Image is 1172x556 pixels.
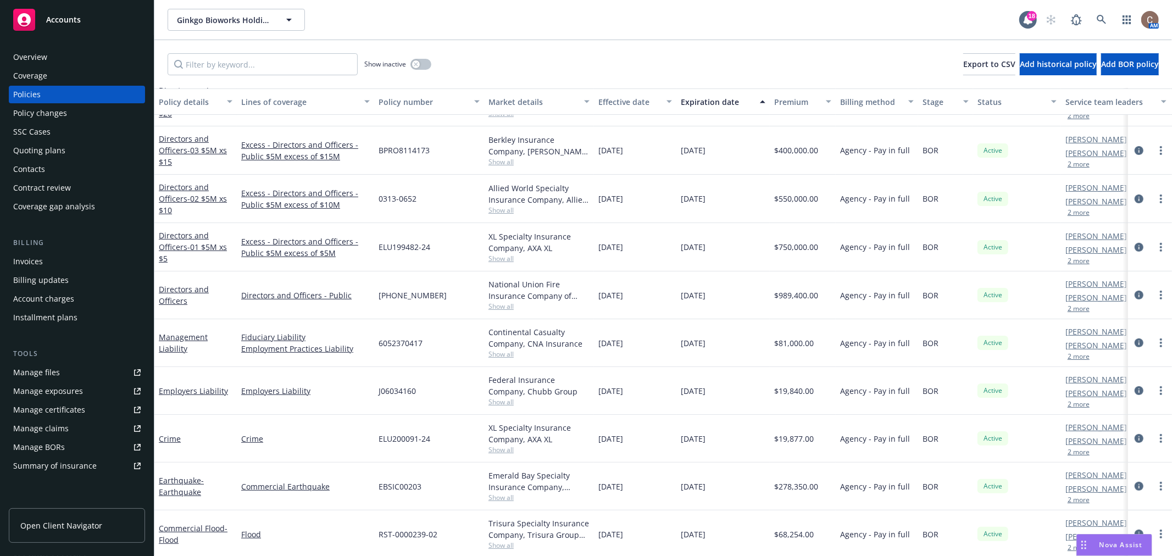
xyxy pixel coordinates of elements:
[488,349,590,359] span: Show all
[840,290,910,301] span: Agency - Pay in full
[681,193,706,204] span: [DATE]
[982,338,1004,348] span: Active
[681,290,706,301] span: [DATE]
[488,326,590,349] div: Continental Casualty Company, CNA Insurance
[598,385,623,397] span: [DATE]
[1020,53,1097,75] button: Add historical policy
[9,179,145,197] a: Contract review
[1132,432,1146,445] a: circleInformation
[1065,531,1127,542] a: [PERSON_NAME]
[598,481,623,492] span: [DATE]
[1065,469,1127,481] a: [PERSON_NAME]
[774,144,818,156] span: $400,000.00
[681,241,706,253] span: [DATE]
[9,420,145,437] a: Manage claims
[774,337,814,349] span: $81,000.00
[9,237,145,248] div: Billing
[973,88,1061,115] button: Status
[1065,435,1127,447] a: [PERSON_NAME]
[840,433,910,444] span: Agency - Pay in full
[1027,11,1037,21] div: 18
[13,48,47,66] div: Overview
[488,279,590,302] div: National Union Fire Insurance Company of [GEOGRAPHIC_DATA], [GEOGRAPHIC_DATA], AIG
[379,433,430,444] span: ELU200091-24
[1020,59,1097,69] span: Add historical policy
[923,481,938,492] span: BOR
[681,529,706,540] span: [DATE]
[159,145,227,167] span: - 03 $5M xs $15
[977,96,1045,108] div: Status
[1065,9,1087,31] a: Report a Bug
[1132,336,1146,349] a: circleInformation
[488,182,590,205] div: Allied World Specialty Insurance Company, Allied World Assurance Company (AWAC)
[1077,535,1091,555] div: Drag to move
[177,14,272,26] span: Ginkgo Bioworks Holdings, Inc.
[1132,192,1146,205] a: circleInformation
[1065,134,1127,145] a: [PERSON_NAME]
[488,374,590,397] div: Federal Insurance Company, Chubb Group
[840,241,910,253] span: Agency - Pay in full
[681,96,753,108] div: Expiration date
[1154,384,1168,397] a: more
[923,144,938,156] span: BOR
[13,290,74,308] div: Account charges
[923,529,938,540] span: BOR
[374,88,484,115] button: Policy number
[488,518,590,541] div: Trisura Specialty Insurance Company, Trisura Group Ltd., Amwins
[9,438,145,456] a: Manage BORs
[488,541,590,550] span: Show all
[1065,374,1127,385] a: [PERSON_NAME]
[1101,53,1159,75] button: Add BOR policy
[982,242,1004,252] span: Active
[774,433,814,444] span: $19,877.00
[159,433,181,444] a: Crime
[9,104,145,122] a: Policy changes
[9,198,145,215] a: Coverage gap analysis
[840,481,910,492] span: Agency - Pay in full
[241,139,370,162] a: Excess - Directors and Officers - Public $5M excess of $15M
[598,290,623,301] span: [DATE]
[9,4,145,35] a: Accounts
[241,385,370,397] a: Employers Liability
[1154,336,1168,349] a: more
[159,230,227,264] a: Directors and Officers
[982,146,1004,155] span: Active
[963,59,1015,69] span: Export to CSV
[774,193,818,204] span: $550,000.00
[774,529,814,540] span: $68,254.00
[923,337,938,349] span: BOR
[488,254,590,263] span: Show all
[1154,432,1168,445] a: more
[598,144,623,156] span: [DATE]
[1065,340,1127,351] a: [PERSON_NAME]
[681,385,706,397] span: [DATE]
[923,290,938,301] span: BOR
[774,241,818,253] span: $750,000.00
[241,96,358,108] div: Lines of coverage
[681,144,706,156] span: [DATE]
[1154,527,1168,541] a: more
[13,123,51,141] div: SSC Cases
[13,364,60,381] div: Manage files
[9,123,145,141] a: SSC Cases
[241,290,370,301] a: Directors and Officers - Public
[1099,540,1143,549] span: Nova Assist
[379,96,468,108] div: Policy number
[13,104,67,122] div: Policy changes
[1068,209,1090,216] button: 2 more
[9,497,145,508] div: Analytics hub
[9,382,145,400] a: Manage exposures
[159,332,208,354] a: Management Liability
[9,348,145,359] div: Tools
[488,422,590,445] div: XL Specialty Insurance Company, AXA XL
[364,59,406,69] span: Show inactive
[774,481,818,492] span: $278,350.00
[9,309,145,326] a: Installment plans
[598,193,623,204] span: [DATE]
[836,88,918,115] button: Billing method
[840,144,910,156] span: Agency - Pay in full
[488,205,590,215] span: Show all
[9,364,145,381] a: Manage files
[379,481,421,492] span: EBSIC00203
